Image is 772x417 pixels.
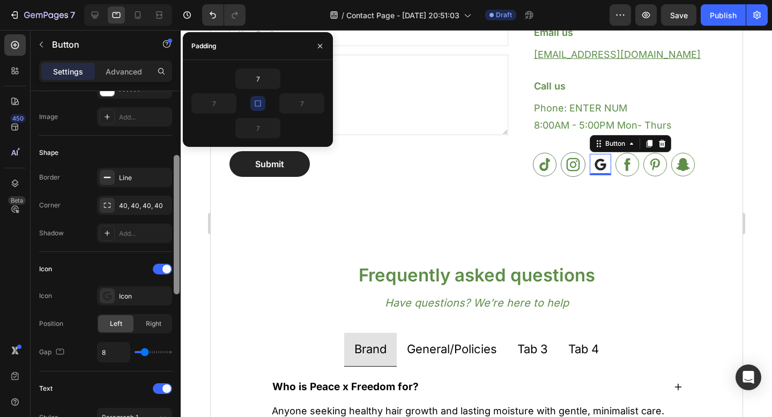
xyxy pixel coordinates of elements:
button: Save [661,4,696,26]
div: Text [39,384,53,393]
div: Open Intercom Messenger [736,364,761,390]
div: Icon [39,291,52,301]
div: Submit [44,128,73,140]
p: Tab 3 [307,309,337,330]
p: Button [52,38,143,51]
p: Frequently asked questions [9,234,523,257]
div: Gap [39,345,66,360]
span: Right [146,319,161,329]
input: Auto [280,94,324,113]
span: Draft [496,10,512,20]
div: Border [39,173,60,182]
button: 7 [4,4,80,26]
div: Padding [191,41,217,51]
div: Add... [119,229,169,239]
a: [EMAIL_ADDRESS][DOMAIN_NAME] [323,19,490,30]
input: Auto [192,94,236,113]
span: Contact Page - [DATE] 20:51:03 [346,10,459,21]
input: Auto [236,118,280,138]
div: Corner [39,200,61,210]
p: 7 [70,9,75,21]
p: Phone: ENTER NUM 8:00AM - 5:00PM Mon- Thurs [323,70,512,105]
p: General/Policies [196,309,286,330]
strong: Who is Peace x Freedom for? [62,351,208,363]
span: / [342,10,344,21]
button: Publish [701,4,746,26]
div: Line [119,173,169,183]
div: Undo/Redo [202,4,246,26]
p: Brand [144,309,176,330]
div: Add... [119,113,169,122]
div: Position [39,319,63,329]
div: Shadow [39,228,64,238]
div: 40, 40, 40, 40 [119,201,169,211]
p: Advanced [106,66,142,77]
div: Beta [8,196,26,205]
div: Icon [39,264,52,274]
p: Call us [323,49,512,63]
p: Tab 4 [358,309,388,330]
div: Shape [39,148,58,158]
div: Image [39,112,58,122]
p: Have questions? We’re here to help [9,265,523,280]
div: 450 [10,114,26,123]
button: Submit [19,121,99,147]
div: Icon [119,292,169,301]
span: Save [670,11,688,20]
p: Settings [53,66,83,77]
input: Auto [98,342,130,362]
div: Publish [710,10,737,21]
iframe: Design area [211,30,743,417]
span: Left [110,319,122,329]
input: Auto [236,69,280,88]
div: Button [392,109,417,118]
